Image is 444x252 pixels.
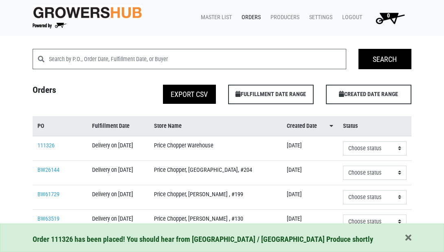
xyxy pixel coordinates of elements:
a: Producers [264,10,303,25]
span: PO [37,122,44,131]
h4: Orders [26,85,124,101]
span: 0 [387,12,390,19]
a: Created Date [287,122,333,131]
td: [DATE] [282,136,338,161]
td: Delivery on [DATE] [87,209,149,234]
td: Delivery on [DATE] [87,160,149,185]
td: [DATE] [282,160,338,185]
td: Delivery on [DATE] [87,185,149,209]
a: 111326 [37,142,55,149]
input: Search by P.O., Order Date, Fulfillment Date, or Buyer [49,49,346,69]
a: Logout [336,10,365,25]
a: BW61729 [37,191,59,198]
a: Orders [235,10,264,25]
a: Settings [303,10,336,25]
td: [DATE] [282,209,338,234]
img: Powered by Big Wheelbarrow [33,23,66,28]
td: [DATE] [282,185,338,209]
span: Created Date [287,122,317,131]
span: Status [343,122,358,131]
a: 0 [365,10,411,26]
td: Price Chopper, [PERSON_NAME] , #199 [149,185,282,209]
div: Order 111326 has been placed! You should hear from [GEOGRAPHIC_DATA] / [GEOGRAPHIC_DATA] Produce ... [33,234,411,245]
img: original-fc7597fdc6adbb9d0e2ae620e786d1a2.jpg [33,5,142,20]
a: PO [37,122,82,131]
a: Master List [194,10,235,25]
span: CREATED DATE RANGE [326,85,411,104]
td: Price Chopper, [PERSON_NAME] , #130 [149,209,282,234]
a: BW63519 [37,215,59,222]
button: Export CSV [163,85,216,104]
img: Cart [372,10,408,26]
a: Store Name [154,122,277,131]
span: Store Name [154,122,182,131]
input: Search [358,49,411,69]
td: Price Chopper, [GEOGRAPHIC_DATA], #204 [149,160,282,185]
a: Fulfillment Date [92,122,144,131]
span: Fulfillment Date [92,122,130,131]
span: FULFILLMENT DATE RANGE [228,85,314,104]
td: Price Chopper Warehouse [149,136,282,161]
td: Delivery on [DATE] [87,136,149,161]
a: BW26144 [37,167,59,173]
a: Status [343,122,407,131]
